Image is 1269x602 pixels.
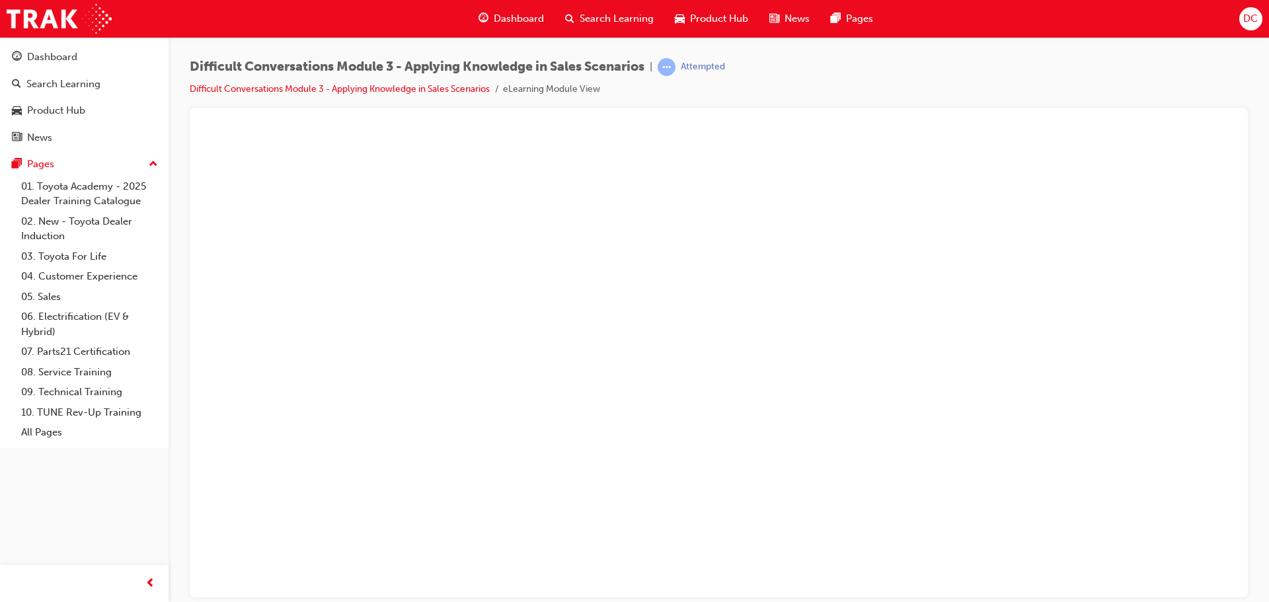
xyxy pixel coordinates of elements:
[12,159,22,170] span: pages-icon
[494,11,544,26] span: Dashboard
[555,5,664,32] a: search-iconSearch Learning
[658,58,675,76] span: learningRecordVerb_ATTEMPT-icon
[16,246,163,267] a: 03. Toyota For Life
[16,211,163,246] a: 02. New - Toyota Dealer Induction
[16,287,163,307] a: 05. Sales
[769,11,779,27] span: news-icon
[759,5,820,32] a: news-iconNews
[5,72,163,96] a: Search Learning
[145,576,155,592] span: prev-icon
[5,45,163,69] a: Dashboard
[16,266,163,287] a: 04. Customer Experience
[7,4,112,34] img: Trak
[5,152,163,176] button: Pages
[5,98,163,123] a: Product Hub
[831,11,841,27] span: pages-icon
[27,130,52,145] div: News
[16,362,163,383] a: 08. Service Training
[1239,7,1262,30] button: DC
[16,382,163,402] a: 09. Technical Training
[27,50,77,65] div: Dashboard
[12,79,21,91] span: search-icon
[12,105,22,117] span: car-icon
[16,422,163,443] a: All Pages
[27,103,85,118] div: Product Hub
[5,126,163,150] a: News
[16,342,163,362] a: 07. Parts21 Certification
[580,11,654,26] span: Search Learning
[650,59,652,75] span: |
[16,307,163,342] a: 06. Electrification (EV & Hybrid)
[675,11,685,27] span: car-icon
[846,11,873,26] span: Pages
[16,402,163,423] a: 10. TUNE Rev-Up Training
[149,156,158,173] span: up-icon
[479,11,488,27] span: guage-icon
[190,59,644,75] span: Difficult Conversations Module 3 - Applying Knowledge in Sales Scenarios
[681,61,725,73] div: Attempted
[5,42,163,152] button: DashboardSearch LearningProduct HubNews
[26,77,100,92] div: Search Learning
[468,5,555,32] a: guage-iconDashboard
[565,11,574,27] span: search-icon
[690,11,748,26] span: Product Hub
[27,157,54,172] div: Pages
[12,52,22,63] span: guage-icon
[503,82,600,97] li: eLearning Module View
[12,132,22,144] span: news-icon
[820,5,884,32] a: pages-iconPages
[664,5,759,32] a: car-iconProduct Hub
[190,83,490,94] a: Difficult Conversations Module 3 - Applying Knowledge in Sales Scenarios
[16,176,163,211] a: 01. Toyota Academy - 2025 Dealer Training Catalogue
[1243,11,1258,26] span: DC
[785,11,810,26] span: News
